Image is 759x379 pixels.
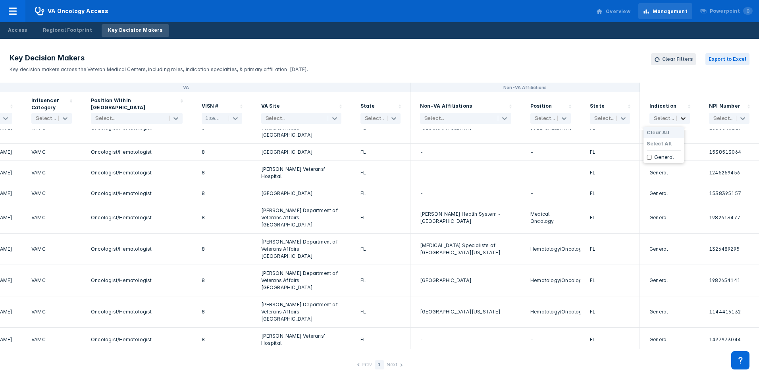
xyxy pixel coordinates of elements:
div: FL [590,190,630,197]
div: Medical Oncology [530,207,571,228]
div: Non-VA Affiliations [420,102,472,111]
div: - [530,333,571,347]
div: Hematology/Oncology [530,301,571,323]
div: 8 [202,301,242,323]
div: 1 selected [205,115,220,122]
div: FL [590,270,630,291]
div: - [530,190,571,197]
div: [PERSON_NAME] Department of Veterans Affairs [GEOGRAPHIC_DATA] [261,270,341,291]
div: 1326489295 [709,238,749,260]
div: Sort [351,92,410,129]
div: FL [590,333,630,347]
div: [PERSON_NAME] Department of Veterans Affairs [GEOGRAPHIC_DATA] [261,207,341,228]
div: [GEOGRAPHIC_DATA][US_STATE] [420,301,512,323]
div: Indication [649,102,676,111]
div: General [649,166,690,180]
div: [MEDICAL_DATA] Specialists of [GEOGRAPHIC_DATA][US_STATE] [420,238,512,260]
div: Select... [654,115,674,122]
div: VAMC [31,166,72,180]
div: - [530,166,571,180]
div: Sort [192,92,252,129]
div: FL [590,207,630,228]
div: FL [590,166,630,180]
div: FL [590,301,630,323]
div: FL [360,333,401,347]
div: FL [590,238,630,260]
div: [PERSON_NAME] Veterans' Hospital [261,333,341,347]
div: 8 [202,166,242,180]
div: 8 [202,333,242,347]
div: VAMC [31,301,72,323]
div: 1497973044 [709,333,749,347]
button: Clear Filters [651,53,696,65]
div: FL [360,149,401,156]
div: General [649,301,690,323]
div: Next [387,361,398,369]
div: FL [360,270,401,291]
div: VAMC [31,190,72,197]
label: Select All [647,141,672,147]
div: FL [360,166,401,180]
div: 8 [202,238,242,260]
div: 1982654141 [709,270,749,291]
div: Position [530,102,552,111]
div: Access [8,27,27,34]
div: FL [360,190,401,197]
div: FL [360,207,401,228]
div: Sort [521,92,580,129]
div: Sort [22,92,81,129]
div: 1538513064 [709,149,749,156]
div: State [590,102,605,111]
div: VA [183,84,189,91]
div: VAMC [31,149,72,156]
div: General [649,270,690,291]
div: Overview [606,8,630,15]
div: Select... [535,115,555,122]
div: NPI Number [709,102,740,111]
div: Sort [410,83,640,92]
div: - [530,149,571,156]
div: Select... [36,115,56,122]
div: Regional Footprint [43,27,92,34]
div: VAMC [31,333,72,347]
div: Sort [81,92,192,129]
div: Powerpoint [710,8,753,15]
div: Influencer Category [31,97,67,111]
div: - [420,333,512,347]
a: Access [2,24,33,37]
div: - [420,166,512,180]
div: Sort [410,92,521,129]
div: 1982613477 [709,207,749,228]
div: FL [590,149,630,156]
p: Key decision makers across the Veteran Medical Centers, including roles, indication specialties, ... [10,63,308,73]
h3: Key Decision Makers [10,53,308,63]
div: VAMC [31,207,72,228]
div: Oncologist/Hematologist [91,207,183,228]
div: State [360,102,375,111]
div: Oncologist/Hematologist [91,333,183,347]
div: Oncologist/Hematologist [91,270,183,291]
label: General [654,154,674,160]
div: Oncologist/Hematologist [91,190,183,197]
div: [GEOGRAPHIC_DATA] [420,270,512,291]
a: Regional Footprint [37,24,98,37]
div: General [649,333,690,347]
div: General [649,207,690,228]
div: General [649,190,690,197]
div: Sort [640,92,699,129]
div: VISN # [202,102,219,111]
div: Contact Support [731,351,749,369]
label: Clear All [647,130,669,136]
div: Oncologist/Hematologist [91,149,183,156]
div: Management [653,8,688,15]
div: Sort [640,83,699,93]
div: Hematology/Oncology [530,270,571,291]
div: [PERSON_NAME] Veterans' Hospital [261,166,341,180]
div: Key Decision Makers [108,27,163,34]
div: Oncologist/Hematologist [91,166,183,180]
div: [PERSON_NAME] Department of Veterans Affairs [GEOGRAPHIC_DATA] [261,238,341,260]
div: Oncologist/Hematologist [91,238,183,260]
div: [PERSON_NAME] Department of Veterans Affairs [GEOGRAPHIC_DATA] [261,301,341,323]
div: Sort [699,92,759,129]
span: 0 [743,7,753,15]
